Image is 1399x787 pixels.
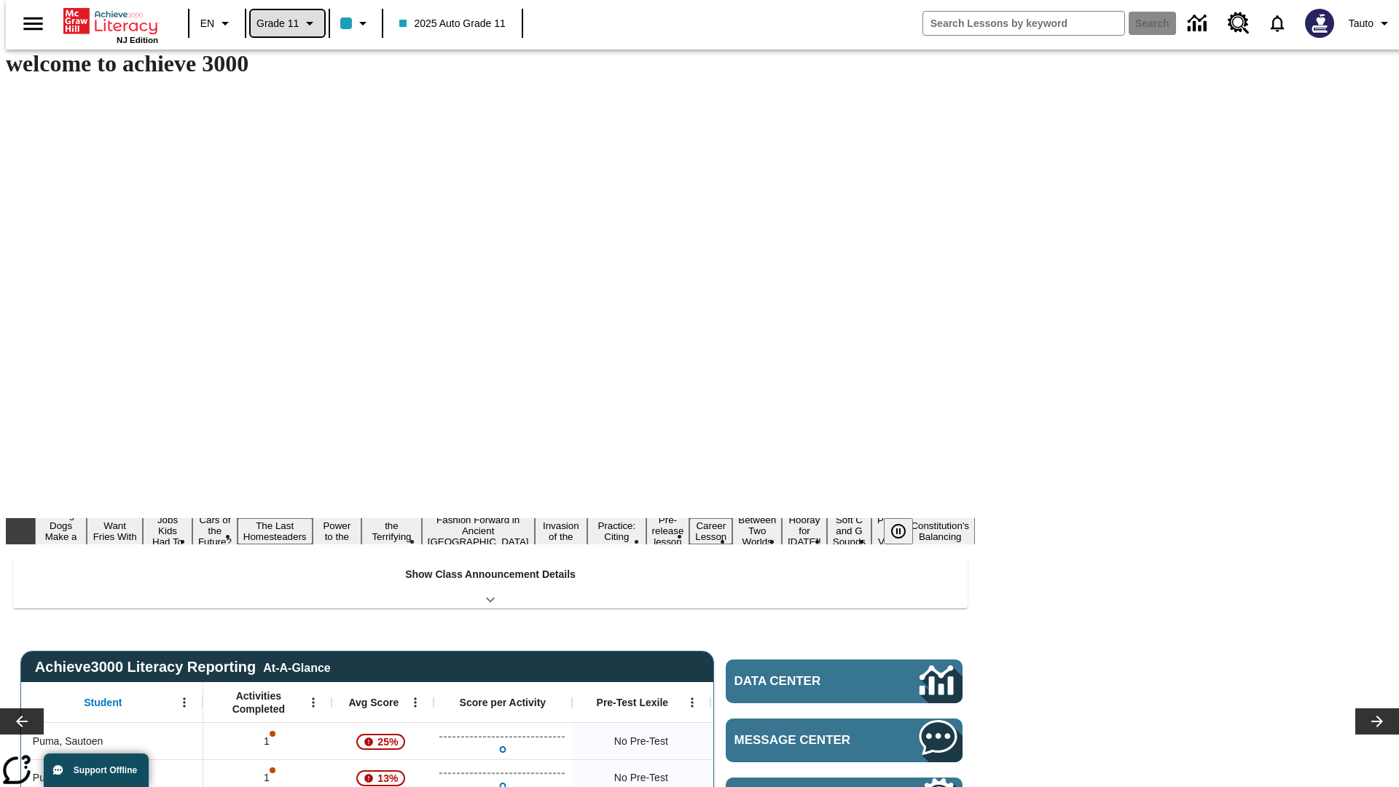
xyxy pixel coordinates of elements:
button: Slide 4 Cars of the Future? [192,512,238,549]
button: Slide 15 Soft C and G Sounds [827,512,871,549]
button: Slide 11 Pre-release lesson [646,512,690,549]
a: Resource Center, Will open in new tab [1219,4,1258,43]
button: Slide 2 Do You Want Fries With That? [87,507,143,555]
a: Data Center [726,659,963,703]
a: Message Center [726,719,963,762]
div: Pause [884,518,928,544]
button: Slide 5 The Last Homesteaders [238,518,313,544]
span: 2025 Auto Grade 11 [399,16,505,31]
span: Message Center [734,733,876,748]
div: 1, One or more Activity scores may be invalid., Puma, Sautoen [203,723,332,759]
span: NJ Edition [117,36,158,44]
span: Avg Score [348,696,399,709]
span: Student [84,696,122,709]
span: Tauto [1349,16,1373,31]
button: Slide 17 The Constitution's Balancing Act [905,507,975,555]
a: Notifications [1258,4,1296,42]
button: Class color is light blue. Change class color [334,10,377,36]
span: No Pre-Test, Puma, Sautoes [614,770,668,786]
span: Data Center [734,674,871,689]
h1: welcome to achieve 3000 [6,50,975,77]
button: Slide 6 Solar Power to the People [313,507,362,555]
button: Support Offline [44,753,149,787]
button: Open Menu [302,692,324,713]
button: Open Menu [404,692,426,713]
span: Achieve3000 Literacy Reporting [35,659,331,676]
span: Puma, Sautoen [33,734,103,749]
span: Support Offline [74,765,137,775]
button: Profile/Settings [1343,10,1399,36]
button: Slide 9 The Invasion of the Free CD [535,507,588,555]
button: Grade: Grade 11, Select a grade [251,10,324,36]
button: Slide 8 Fashion Forward in Ancient Rome [422,512,535,549]
button: Open side menu [12,2,55,45]
input: search field [923,12,1124,35]
span: Pre-Test Lexile [597,696,669,709]
button: Slide 7 Attack of the Terrifying Tomatoes [361,507,422,555]
button: Slide 13 Between Two Worlds [732,512,782,549]
button: Slide 16 Point of View [871,512,905,549]
span: EN [200,16,214,31]
img: Avatar [1305,9,1334,38]
button: Open Menu [173,692,195,713]
button: Slide 3 Dirty Jobs Kids Had To Do [143,501,192,560]
span: 25% [372,729,404,755]
p: Show Class Announcement Details [405,567,576,582]
p: 1 [262,770,273,786]
button: Open Menu [681,692,703,713]
button: Pause [884,518,913,544]
button: Language: EN, Select a language [194,10,240,36]
button: Slide 14 Hooray for Constitution Day! [782,512,827,549]
span: Activities Completed [211,689,307,716]
button: Select a new avatar [1296,4,1343,42]
p: 1 [262,734,273,749]
div: At-A-Glance [263,659,330,675]
a: Home [63,7,158,36]
button: Lesson carousel, Next [1355,708,1399,735]
div: , 25%, Attention! This student's Average First Try Score of 25% is below 65%, Puma, Sautoen [332,723,434,759]
span: No Pre-Test, Puma, Sautoen [614,734,668,749]
button: Slide 1 Diving Dogs Make a Splash [35,507,87,555]
span: Score per Activity [460,696,546,709]
div: Show Class Announcement Details [13,558,968,608]
button: Slide 12 Career Lesson [689,518,732,544]
span: Grade 11 [256,16,299,31]
body: Maximum 600 characters Press Escape to exit toolbar Press Alt + F10 to reach toolbar [6,12,213,25]
div: Home [63,5,158,44]
button: Slide 10 Mixed Practice: Citing Evidence [587,507,646,555]
a: Data Center [1179,4,1219,44]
